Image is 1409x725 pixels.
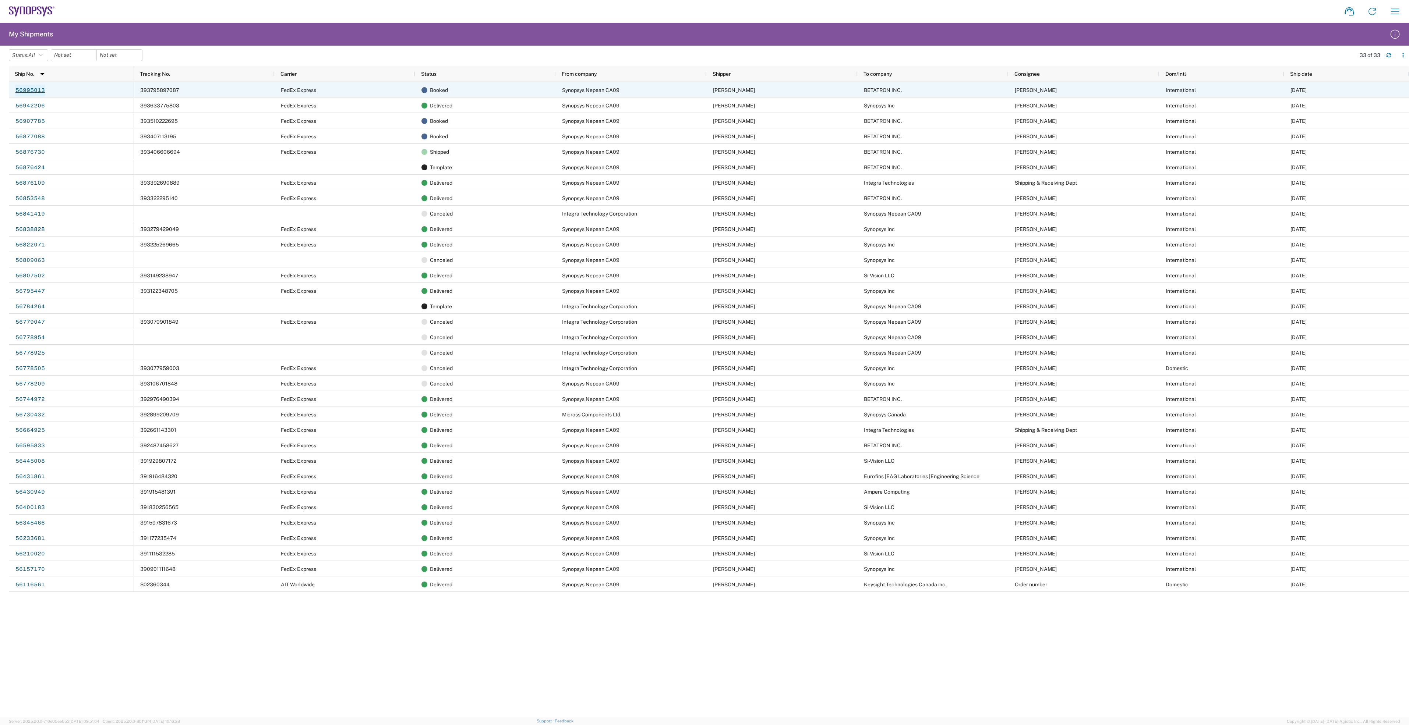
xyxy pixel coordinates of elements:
[713,103,755,109] span: Shahrukh Riaz
[1166,473,1196,479] span: International
[1290,71,1312,77] span: Ship date
[1290,242,1307,248] span: 09/15/2025
[1290,396,1307,402] span: 09/08/2025
[281,396,316,402] span: FedEx Express
[562,257,619,263] span: Synopsys Nepean CA09
[430,129,448,144] span: Booked
[1014,71,1040,77] span: Consignee
[1166,319,1196,325] span: International
[1290,149,1307,155] span: 09/22/2025
[140,87,179,93] span: 393795897087
[1166,350,1196,356] span: International
[281,427,316,433] span: FedEx Express
[1290,273,1307,278] span: 09/12/2025
[713,149,755,155] span: Shahrukh Riaz
[430,206,453,221] span: Canceled
[1290,504,1307,510] span: 08/06/2025
[140,118,178,124] span: 393510222695
[281,489,316,495] span: FedEx Express
[864,458,894,464] span: Si-Vision LLC
[140,365,179,371] span: 393077959003
[430,221,452,237] span: Delivered
[713,396,755,402] span: Shahrukh Riaz
[430,283,452,299] span: Delivered
[430,82,448,98] span: Booked
[562,195,619,201] span: Synopsys Nepean CA09
[1290,319,1307,325] span: 09/11/2025
[555,719,573,723] a: Feedback
[1015,87,1057,93] span: MIKE YOUNG
[1015,242,1057,248] span: Alan Lear
[430,484,452,500] span: Delivered
[713,427,755,433] span: Shahrukh Riaz
[430,422,452,438] span: Delivered
[1290,134,1307,139] span: 09/23/2025
[140,180,180,186] span: 393392690889
[15,316,45,328] a: 56779047
[864,412,906,417] span: Synopsys Canada
[15,177,45,189] a: 56876109
[430,453,452,469] span: Delivered
[864,195,902,201] span: BETATRON INC.
[1166,257,1196,263] span: International
[713,381,755,387] span: Shahrukh Riaz
[562,365,637,371] span: Integra Technology Corporation
[1166,273,1196,278] span: International
[1015,288,1057,294] span: Alan Lear
[15,224,45,235] a: 56838828
[281,273,316,278] span: FedEx Express
[1290,473,1307,479] span: 08/08/2025
[1290,87,1307,93] span: 10/01/2025
[864,273,894,278] span: Si-Vision LLC
[281,443,316,448] span: FedEx Express
[97,50,142,61] input: Not set
[430,360,453,376] span: Canceled
[15,471,45,483] a: 56431861
[713,288,755,294] span: Shahrukh Riaz
[864,87,902,93] span: BETATRON INC.
[1015,195,1057,201] span: MIKE YOUNG
[15,131,45,143] a: 56877088
[15,115,45,127] a: 56907785
[281,103,316,109] span: FedEx Express
[1166,504,1196,510] span: International
[281,412,316,417] span: FedEx Express
[1290,211,1307,217] span: 09/16/2025
[1015,473,1057,479] span: Bill Morrow
[1166,118,1196,124] span: International
[1015,365,1057,371] span: Alan Lear
[140,458,176,464] span: 391929807172
[15,455,45,467] a: 56445008
[1166,103,1196,109] span: International
[140,319,179,325] span: 393070901849
[864,134,902,139] span: BETATRON INC.
[281,504,316,510] span: FedEx Express
[864,226,895,232] span: Synopsys Inc
[1015,334,1057,340] span: Shahrukh Riaz
[562,334,637,340] span: Integra Technology Corporation
[713,273,755,278] span: Shahrukh Riaz
[1166,489,1196,495] span: International
[562,164,619,170] span: Synopsys Nepean CA09
[864,334,921,340] span: Synopsys Nepean CA09
[537,719,555,723] a: Support
[562,118,619,124] span: Synopsys Nepean CA09
[15,579,45,591] a: 56116561
[15,533,45,544] a: 56233681
[28,52,35,58] span: All
[1166,288,1196,294] span: International
[1015,303,1057,309] span: Shahrukh Riaz
[430,345,453,360] span: Canceled
[1290,365,1307,371] span: 09/11/2025
[1015,381,1057,387] span: Alan Lear
[1290,458,1307,464] span: 08/11/2025
[562,396,619,402] span: Synopsys Nepean CA09
[15,486,45,498] a: 56430949
[864,211,921,217] span: Synopsys Nepean CA09
[15,409,45,421] a: 56730432
[562,504,619,510] span: Synopsys Nepean CA09
[15,255,45,266] a: 56809063
[562,180,619,186] span: Synopsys Nepean CA09
[713,443,755,448] span: Shahrukh Riaz
[421,71,437,77] span: Status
